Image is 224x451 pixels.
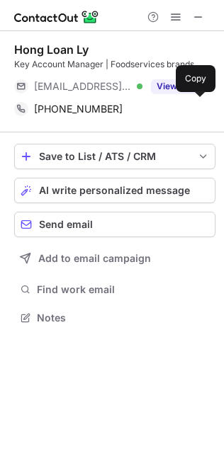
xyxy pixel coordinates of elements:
span: [EMAIL_ADDRESS][PERSON_NAME][DOMAIN_NAME] [34,80,132,93]
button: save-profile-one-click [14,144,215,169]
div: Key Account Manager | Foodservices brands [14,58,215,71]
span: Find work email [37,283,210,296]
button: Send email [14,212,215,237]
span: Send email [39,219,93,230]
img: ContactOut v5.3.10 [14,8,99,25]
span: Notes [37,312,210,324]
button: Find work email [14,280,215,299]
button: AI write personalized message [14,178,215,203]
div: Save to List / ATS / CRM [39,151,191,162]
button: Add to email campaign [14,246,215,271]
span: [PHONE_NUMBER] [34,103,123,115]
span: AI write personalized message [39,185,190,196]
button: Reveal Button [151,79,207,93]
button: Notes [14,308,215,328]
div: Hong Loan Ly [14,42,89,57]
span: Add to email campaign [38,253,151,264]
